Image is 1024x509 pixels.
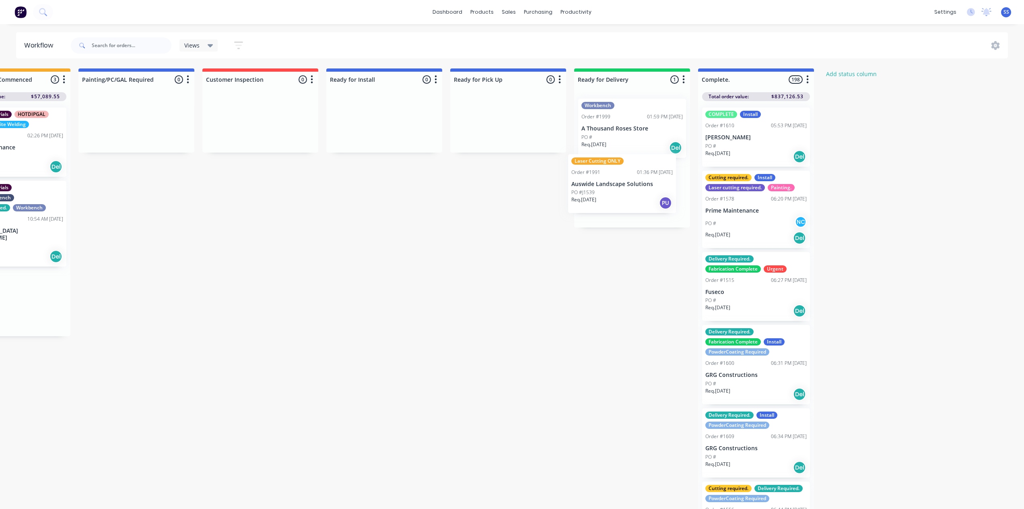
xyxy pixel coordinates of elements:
span: $57,089.55 [31,93,60,100]
input: Enter column name… [454,75,533,84]
span: SS [1003,8,1009,16]
span: 1 [670,75,679,84]
div: Workflow [24,41,57,50]
span: 3 [51,75,59,84]
input: Search for orders... [92,37,171,54]
input: Enter column name… [702,75,781,84]
img: Factory [14,6,27,18]
span: 198 [789,75,803,84]
a: dashboard [429,6,466,18]
input: Enter column name… [206,75,285,84]
button: Add status column [822,68,881,79]
span: $837,126.53 [771,93,804,100]
div: settings [930,6,960,18]
span: 0 [299,75,307,84]
div: purchasing [520,6,556,18]
span: 0 [422,75,431,84]
input: Enter column name… [330,75,409,84]
input: Enter column name… [82,75,161,84]
div: sales [498,6,520,18]
span: Views [184,41,200,50]
div: products [466,6,498,18]
span: 0 [175,75,183,84]
input: Enter column name… [578,75,657,84]
div: productivity [556,6,595,18]
span: 0 [546,75,555,84]
span: Total order value: [709,93,749,100]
